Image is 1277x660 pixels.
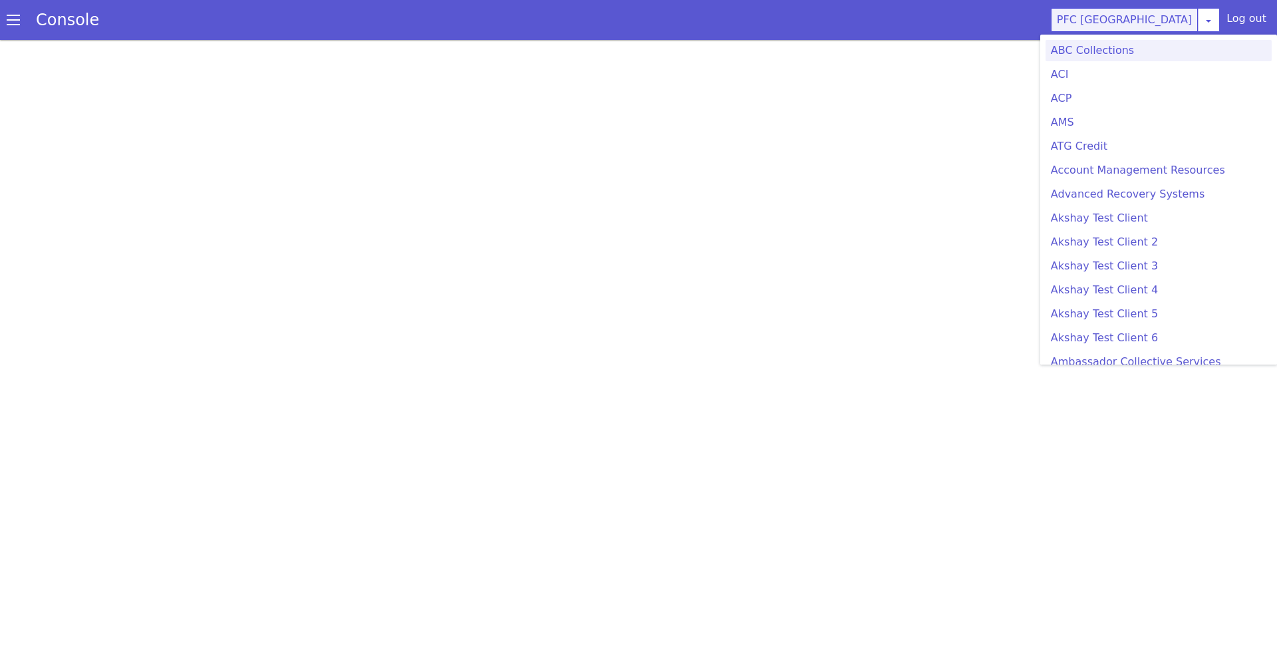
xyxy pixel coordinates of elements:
[1051,8,1198,32] button: PFC [GEOGRAPHIC_DATA]
[1046,303,1272,325] a: Akshay Test Client 5
[1046,40,1272,61] a: ABC Collections
[1046,184,1272,205] a: Advanced Recovery Systems
[1046,279,1272,301] a: Akshay Test Client 4
[1046,232,1272,253] a: Akshay Test Client 2
[1226,11,1266,32] div: Log out
[1046,64,1272,85] a: ACI
[1046,160,1272,181] a: Account Management Resources
[1046,88,1272,109] a: ACP
[20,11,115,29] a: Console
[1046,208,1272,229] a: Akshay Test Client
[1046,255,1272,277] a: Akshay Test Client 3
[1046,112,1272,133] a: AMS
[1046,327,1272,349] a: Akshay Test Client 6
[1046,136,1272,157] a: ATG Credit
[1046,351,1272,373] a: Ambassador Collective Services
